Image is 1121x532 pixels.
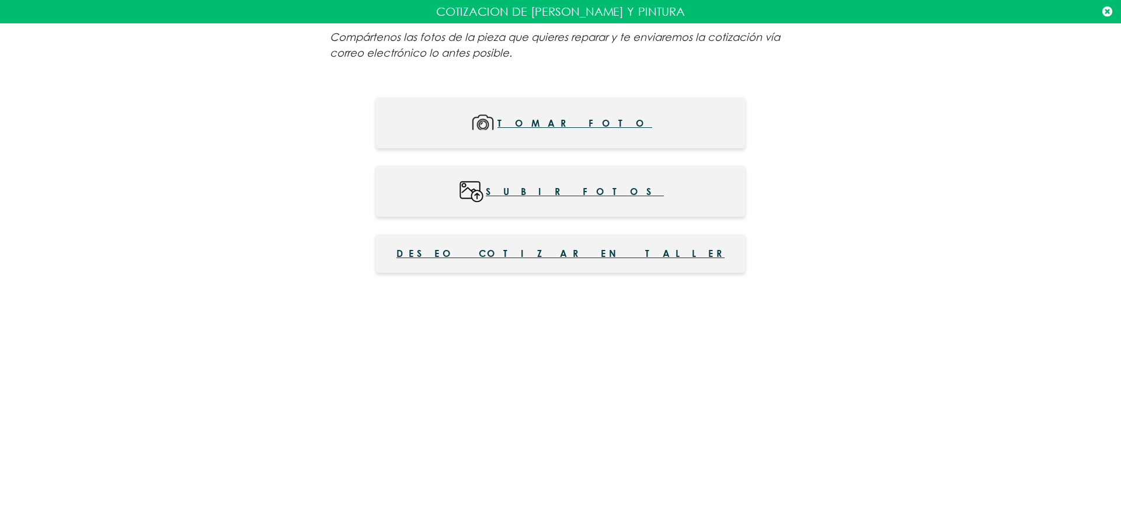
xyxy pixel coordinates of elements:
span: Subir fotos [486,178,664,204]
img: wWc3mI9nliSrAAAAABJRU5ErkJggg== [457,178,486,204]
p: Compártenos las fotos de la pieza que quieres reparar y te enviaremos la cotización vía correo el... [330,29,791,61]
img: mMoqUg+Y6aUS6LnDlxD7Bo0MZxWs6HFM5cnHM4Qtg4Rn [469,110,497,136]
button: Tomar foto [376,98,745,148]
button: Deseo cotizar en taller [376,234,745,273]
span: Tomar foto [497,110,652,136]
span: Deseo cotizar en taller [396,246,725,260]
p: COTIZACION DE [PERSON_NAME] Y PINTURA [9,3,1112,20]
button: Subir fotos [376,166,745,217]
